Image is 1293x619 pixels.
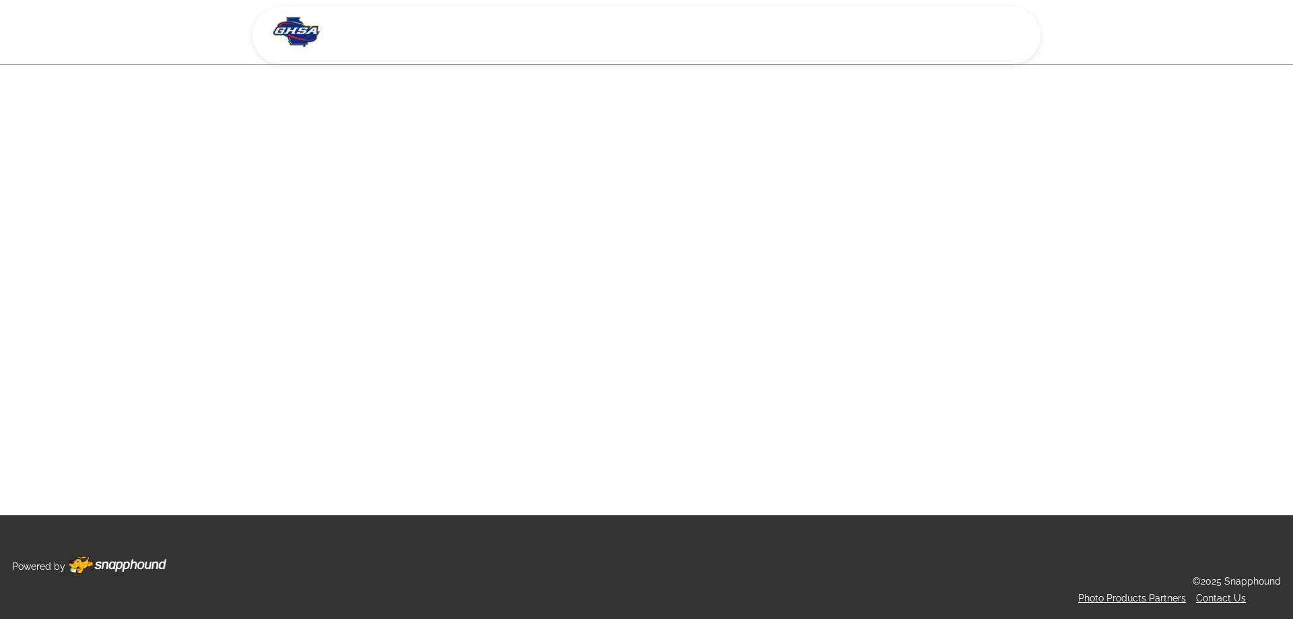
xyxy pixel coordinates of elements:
a: Contact Us [1196,593,1246,604]
img: Footer [69,556,166,574]
p: Powered by [12,558,65,575]
p: ©2025 Snapphound [1193,573,1281,590]
img: Snapphound Logo [273,17,321,47]
a: Photo Products Partners [1078,593,1186,604]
